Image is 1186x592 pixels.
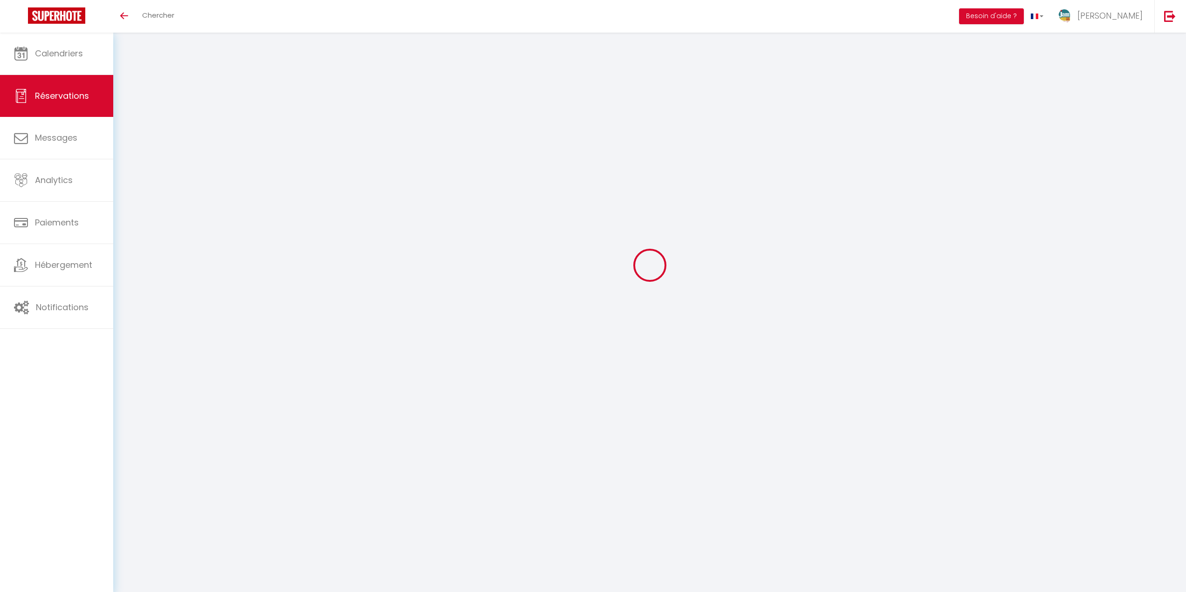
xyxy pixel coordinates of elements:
span: [PERSON_NAME] [1077,10,1143,21]
img: ... [1057,8,1071,23]
span: Notifications [36,301,89,313]
span: Hébergement [35,259,92,271]
img: Super Booking [28,7,85,24]
img: logout [1164,10,1176,22]
span: Réservations [35,90,89,102]
span: Analytics [35,174,73,186]
span: Calendriers [35,48,83,59]
button: Besoin d'aide ? [959,8,1024,24]
span: Chercher [142,10,174,20]
span: Messages [35,132,77,143]
span: Paiements [35,217,79,228]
